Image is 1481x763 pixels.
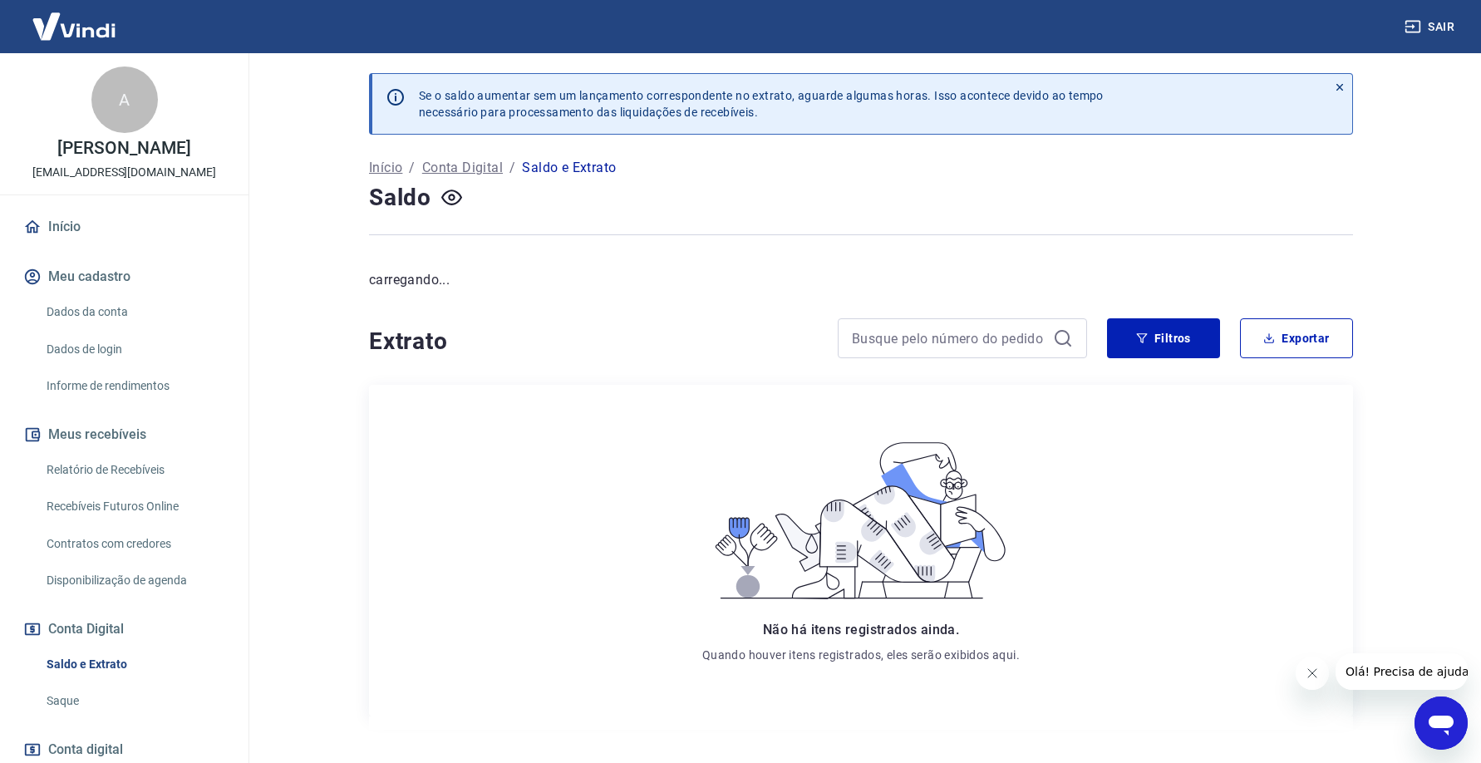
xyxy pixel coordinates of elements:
[522,158,616,178] p: Saldo e Extrato
[57,140,190,157] p: [PERSON_NAME]
[1240,318,1353,358] button: Exportar
[40,564,229,598] a: Disponibilização de agenda
[1415,697,1468,750] iframe: Botão para abrir a janela de mensagens
[419,87,1104,121] p: Se o saldo aumentar sem um lançamento correspondente no extrato, aguarde algumas horas. Isso acon...
[1401,12,1461,42] button: Sair
[20,416,229,453] button: Meus recebíveis
[91,66,158,133] div: A
[40,647,229,682] a: Saldo e Extrato
[20,258,229,295] button: Meu cadastro
[1107,318,1220,358] button: Filtros
[369,181,431,214] h4: Saldo
[369,158,402,178] a: Início
[409,158,415,178] p: /
[40,684,229,718] a: Saque
[48,738,123,761] span: Conta digital
[369,325,818,358] h4: Extrato
[20,209,229,245] a: Início
[40,453,229,487] a: Relatório de Recebíveis
[40,295,229,329] a: Dados da conta
[369,270,1353,290] p: carregando...
[852,326,1046,351] input: Busque pelo número do pedido
[10,12,140,25] span: Olá! Precisa de ajuda?
[40,490,229,524] a: Recebíveis Futuros Online
[40,332,229,367] a: Dados de login
[702,647,1020,663] p: Quando houver itens registrados, eles serão exibidos aqui.
[1296,657,1329,690] iframe: Fechar mensagem
[1336,653,1468,690] iframe: Mensagem da empresa
[32,164,216,181] p: [EMAIL_ADDRESS][DOMAIN_NAME]
[40,527,229,561] a: Contratos com credores
[763,622,959,637] span: Não há itens registrados ainda.
[422,158,503,178] a: Conta Digital
[20,611,229,647] button: Conta Digital
[509,158,515,178] p: /
[40,369,229,403] a: Informe de rendimentos
[20,1,128,52] img: Vindi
